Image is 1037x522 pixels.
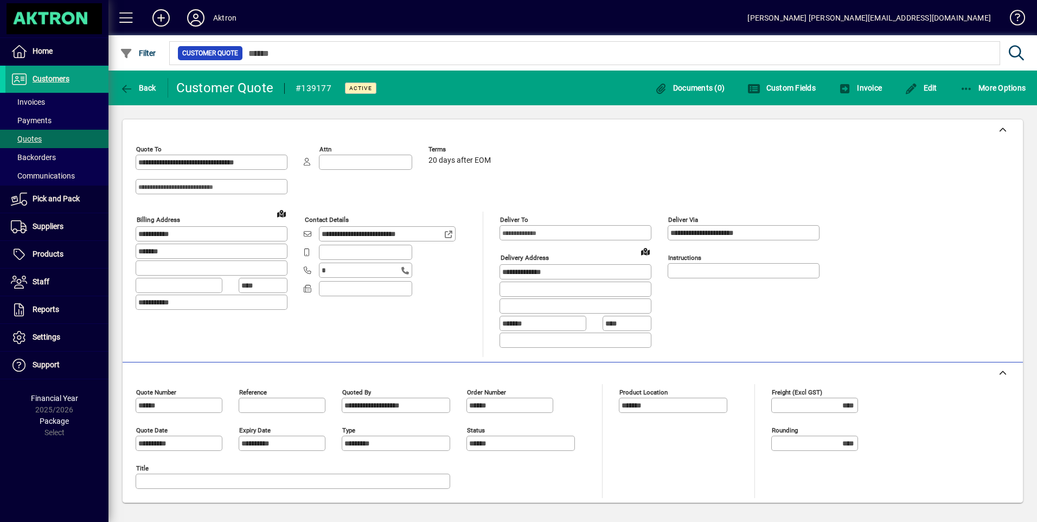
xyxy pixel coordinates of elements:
button: More Options [957,78,1029,98]
a: View on map [637,243,654,260]
mat-label: Title [136,464,149,472]
button: Profile [178,8,213,28]
span: 20 days after EOM [428,156,491,165]
a: Payments [5,111,108,130]
app-page-header-button: Back [108,78,168,98]
span: More Options [960,84,1026,92]
mat-label: Expiry date [239,426,271,434]
a: Products [5,241,108,268]
span: Staff [33,277,49,286]
span: Backorders [11,153,56,162]
mat-label: Quoted by [342,388,371,396]
div: Customer Quote [176,79,274,97]
span: Package [40,417,69,425]
span: Payments [11,116,52,125]
span: Filter [120,49,156,58]
span: Back [120,84,156,92]
span: Suppliers [33,222,63,231]
span: Customer Quote [182,48,238,59]
button: Filter [117,43,159,63]
mat-label: Deliver To [500,216,528,224]
span: Terms [428,146,494,153]
span: Edit [905,84,937,92]
mat-label: Quote To [136,145,162,153]
mat-label: Instructions [668,254,701,262]
a: Knowledge Base [1002,2,1023,37]
a: Pick and Pack [5,186,108,213]
mat-label: Quote number [136,388,176,396]
a: Quotes [5,130,108,148]
span: Home [33,47,53,55]
mat-label: Type [342,426,355,434]
a: Invoices [5,93,108,111]
span: Active [349,85,372,92]
button: Edit [902,78,940,98]
span: Customers [33,74,69,83]
a: Reports [5,296,108,323]
mat-label: Quote date [136,426,168,434]
span: Financial Year [31,394,78,403]
mat-label: Product location [619,388,668,396]
a: Backorders [5,148,108,167]
a: Support [5,352,108,379]
mat-label: Order number [467,388,506,396]
mat-label: Deliver via [668,216,698,224]
span: Communications [11,171,75,180]
div: [PERSON_NAME] [PERSON_NAME][EMAIL_ADDRESS][DOMAIN_NAME] [747,9,991,27]
mat-label: Attn [319,145,331,153]
a: Settings [5,324,108,351]
button: Documents (0) [651,78,727,98]
button: Back [117,78,159,98]
a: Communications [5,167,108,185]
button: Custom Fields [745,78,818,98]
span: Quotes [11,135,42,143]
a: Home [5,38,108,65]
span: Pick and Pack [33,194,80,203]
button: Invoice [836,78,885,98]
span: Reports [33,305,59,314]
span: Documents (0) [654,84,725,92]
span: Custom Fields [747,84,816,92]
button: Add [144,8,178,28]
a: Staff [5,269,108,296]
a: View on map [273,205,290,222]
div: #139177 [296,80,331,97]
span: Invoice [838,84,882,92]
mat-label: Freight (excl GST) [772,388,822,396]
span: Invoices [11,98,45,106]
mat-label: Reference [239,388,267,396]
span: Support [33,360,60,369]
span: Products [33,250,63,258]
span: Settings [33,333,60,341]
div: Aktron [213,9,236,27]
mat-label: Status [467,426,485,434]
mat-label: Rounding [772,426,798,434]
a: Suppliers [5,213,108,240]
